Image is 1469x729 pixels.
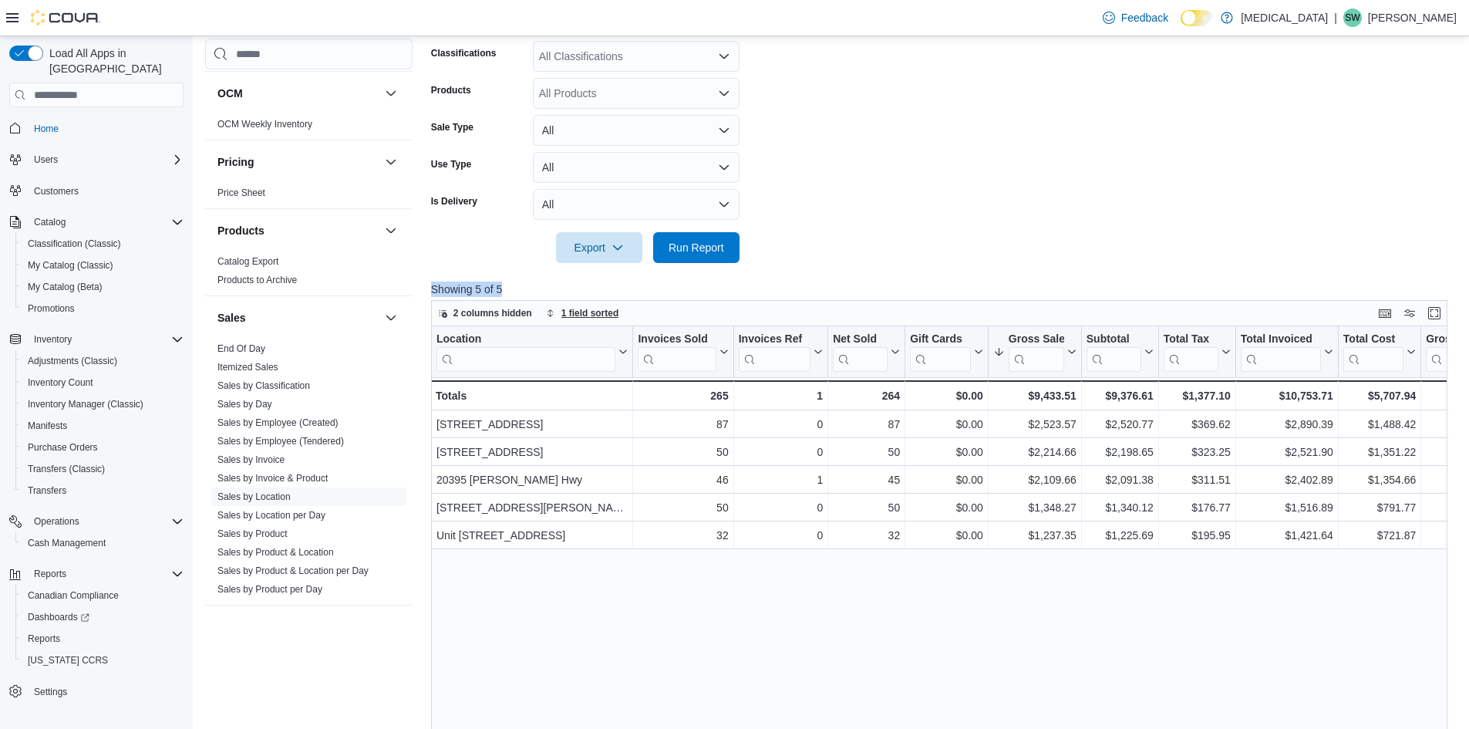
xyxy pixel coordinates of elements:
[217,528,288,539] a: Sales by Product
[556,232,642,263] button: Export
[28,589,119,602] span: Canadian Compliance
[653,232,740,263] button: Run Report
[1097,2,1174,33] a: Feedback
[1241,415,1333,434] div: $2,890.39
[431,47,497,59] label: Classifications
[217,491,291,503] span: Sales by Location
[28,302,75,315] span: Promotions
[382,84,400,103] button: OCM
[3,511,190,532] button: Operations
[1241,471,1333,489] div: $2,402.89
[1343,386,1416,405] div: $5,707.94
[15,372,190,393] button: Inventory Count
[217,187,265,198] a: Price Sheet
[1343,498,1416,517] div: $791.77
[217,583,322,596] span: Sales by Product per Day
[3,180,190,202] button: Customers
[217,256,278,267] a: Catalog Export
[217,399,272,410] a: Sales by Day
[1345,8,1359,27] span: SW
[22,299,184,318] span: Promotions
[217,473,328,484] a: Sales by Invoice & Product
[3,116,190,139] button: Home
[910,471,983,489] div: $0.00
[718,50,730,62] button: Open list of options
[28,484,66,497] span: Transfers
[217,510,325,521] a: Sales by Location per Day
[217,119,312,130] a: OCM Weekly Inventory
[431,158,471,170] label: Use Type
[22,586,184,605] span: Canadian Compliance
[15,585,190,606] button: Canadian Compliance
[638,443,728,461] div: 50
[28,683,73,701] a: Settings
[34,333,72,346] span: Inventory
[22,629,184,648] span: Reports
[1164,443,1231,461] div: $323.25
[833,415,900,434] div: 87
[1087,526,1154,545] div: $1,225.69
[1087,443,1154,461] div: $2,198.65
[910,386,983,405] div: $0.00
[217,435,344,447] span: Sales by Employee (Tendered)
[22,352,184,370] span: Adjustments (Classic)
[833,443,900,461] div: 50
[217,509,325,521] span: Sales by Location per Day
[217,86,243,101] h3: OCM
[1087,415,1154,434] div: $2,520.77
[34,185,79,197] span: Customers
[217,310,246,326] h3: Sales
[217,380,310,392] span: Sales by Classification
[436,498,628,517] div: [STREET_ADDRESS][PERSON_NAME]
[217,565,369,576] a: Sales by Product & Location per Day
[1087,471,1154,489] div: $2,091.38
[28,441,98,454] span: Purchase Orders
[22,256,184,275] span: My Catalog (Classic)
[1241,526,1333,545] div: $1,421.64
[22,235,127,253] a: Classification (Classic)
[533,189,740,220] button: All
[833,332,888,347] div: Net Sold
[431,121,473,133] label: Sale Type
[1087,498,1154,517] div: $1,340.12
[217,584,322,595] a: Sales by Product per Day
[431,282,1458,297] p: Showing 5 of 5
[833,332,900,372] button: Net Sold
[1241,332,1333,372] button: Total Invoiced
[910,332,983,372] button: Gift Cards
[28,420,67,432] span: Manifests
[738,415,822,434] div: 0
[217,454,285,465] a: Sales by Invoice
[22,395,150,413] a: Inventory Manager (Classic)
[28,150,64,169] button: Users
[22,438,104,457] a: Purchase Orders
[1241,386,1333,405] div: $10,753.71
[533,115,740,146] button: All
[540,304,625,322] button: 1 field sorted
[28,120,65,138] a: Home
[28,376,93,389] span: Inventory Count
[436,415,628,434] div: [STREET_ADDRESS]
[382,309,400,327] button: Sales
[1343,332,1403,347] div: Total Cost
[217,255,278,268] span: Catalog Export
[217,398,272,410] span: Sales by Day
[910,332,971,347] div: Gift Cards
[15,350,190,372] button: Adjustments (Classic)
[31,10,100,25] img: Cova
[28,611,89,623] span: Dashboards
[993,443,1076,461] div: $2,214.66
[22,417,184,435] span: Manifests
[22,460,184,478] span: Transfers (Classic)
[431,195,477,208] label: Is Delivery
[910,498,983,517] div: $0.00
[22,481,184,500] span: Transfers
[28,181,184,201] span: Customers
[1343,332,1416,372] button: Total Cost
[833,471,900,489] div: 45
[28,182,85,201] a: Customers
[205,115,413,140] div: OCM
[217,380,310,391] a: Sales by Classification
[1164,332,1218,347] div: Total Tax
[432,304,538,322] button: 2 columns hidden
